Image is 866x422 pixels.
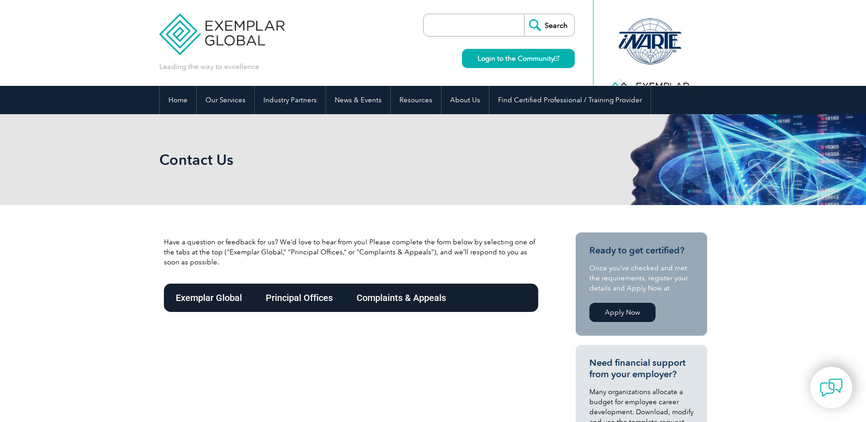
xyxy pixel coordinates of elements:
p: Leading the way to excellence [159,62,259,72]
a: Industry Partners [255,86,325,114]
div: Principal Offices [254,284,345,312]
p: Once you’ve checked and met the requirements, register your details and Apply Now at [589,263,693,293]
a: Apply Now [589,303,656,322]
div: Complaints & Appeals [345,284,458,312]
p: Have a question or feedback for us? We’d love to hear from you! Please complete the form below by... [164,237,538,267]
a: About Us [441,86,489,114]
img: open_square.png [554,56,559,61]
div: Exemplar Global [164,284,254,312]
a: Our Services [197,86,254,114]
h1: Contact Us [159,151,510,169]
h3: Ready to get certified? [589,245,693,256]
a: Resources [391,86,441,114]
img: contact-chat.png [820,376,843,399]
a: Find Certified Professional / Training Provider [489,86,651,114]
a: Login to the Community [462,49,575,68]
a: News & Events [326,86,390,114]
a: Home [160,86,196,114]
h3: Need financial support from your employer? [589,357,693,380]
input: Search [524,14,574,36]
